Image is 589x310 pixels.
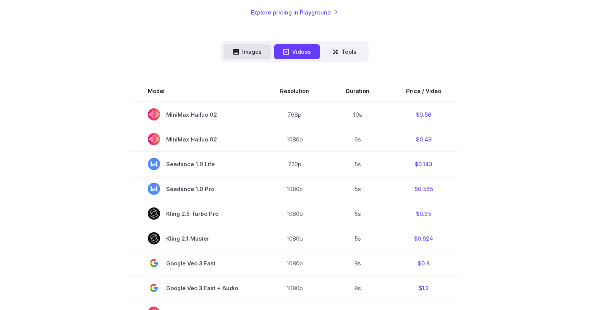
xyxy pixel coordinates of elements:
td: 1080p [262,201,327,226]
th: Duration [327,80,388,102]
td: $0.143 [388,152,460,177]
span: Google Veo 3 Fast + Audio [148,282,243,294]
span: MiniMax Hailuo 02 [148,108,243,120]
button: Videos [274,44,320,59]
a: Explore pricing in Playground [251,8,338,17]
td: 8s [327,276,388,300]
td: 8s [327,251,388,276]
td: $1.2 [388,276,460,300]
td: 5s [327,152,388,177]
td: 1080p [262,127,327,152]
td: 5s [327,201,388,226]
td: 6s [327,127,388,152]
td: $0.8 [388,251,460,276]
td: $0.924 [388,226,460,251]
td: $0.565 [388,177,460,201]
td: 768p [262,102,327,127]
td: 720p [262,152,327,177]
td: $0.56 [388,102,460,127]
td: $0.35 [388,201,460,226]
span: Seedance 1.0 Lite [148,158,243,170]
td: $0.49 [388,127,460,152]
span: MiniMax Hailuo 02 [148,133,243,145]
td: 1080p [262,226,327,251]
span: Google Veo 3 Fast [148,257,243,269]
td: 1080p [262,276,327,300]
td: 1080p [262,177,327,201]
button: Tools [323,44,366,59]
span: Kling 2.1 Master [148,232,243,244]
td: 10s [327,102,388,127]
td: 5s [327,177,388,201]
th: Resolution [262,80,327,102]
span: Kling 2.5 Turbo Pro [148,207,243,220]
button: Images [224,44,271,59]
td: 1080p [262,251,327,276]
th: Price / Video [388,80,460,102]
span: Seedance 1.0 Pro [148,183,243,195]
th: Model [129,80,262,102]
td: 5s [327,226,388,251]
